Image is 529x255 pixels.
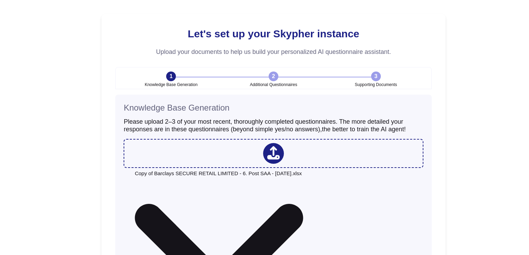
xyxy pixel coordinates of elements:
[115,28,431,40] h1: Let's set up your Skypher instance
[325,72,427,87] li: Supporting Documents
[124,103,423,113] h4: Knowledge Base Generation
[269,72,278,81] div: 2
[371,72,381,81] div: 3
[115,48,431,56] h3: Upload your documents to help us build your personalized AI questionnaire assistant.
[166,72,176,81] div: 1
[222,72,325,87] li: Additional Questionnaires
[124,118,423,133] h3: Please upload 2–3 of your most recent, thoroughly completed questionnaires. The more detailed you...
[120,72,222,87] li: Knowledge Base Generation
